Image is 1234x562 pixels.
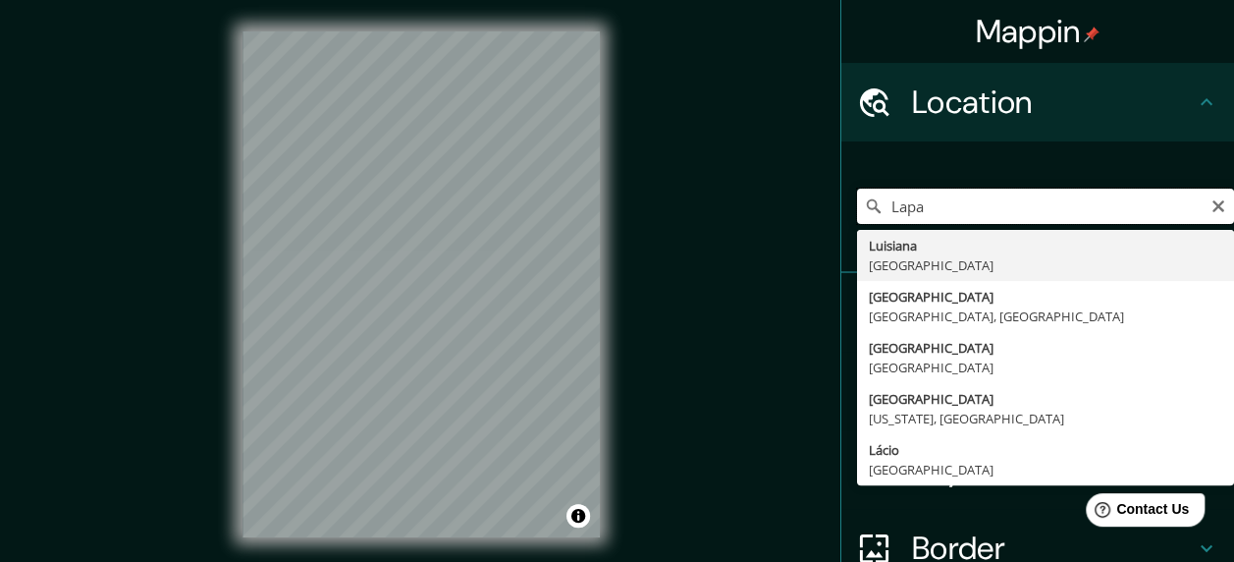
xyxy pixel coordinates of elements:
canvas: Map [242,31,600,537]
div: [GEOGRAPHIC_DATA], [GEOGRAPHIC_DATA] [869,307,1222,326]
div: Pins [841,273,1234,352]
div: Location [841,63,1234,141]
button: Clear [1210,196,1226,214]
input: Pick your city or area [857,189,1234,224]
div: [GEOGRAPHIC_DATA] [869,460,1222,479]
img: pin-icon.png [1084,27,1100,42]
div: Style [841,352,1234,430]
div: [US_STATE], [GEOGRAPHIC_DATA] [869,409,1222,428]
div: Layout [841,430,1234,509]
div: [GEOGRAPHIC_DATA] [869,255,1222,275]
h4: Mappin [976,12,1100,51]
button: Toggle attribution [566,504,590,528]
div: Lácio [869,440,1222,460]
div: [GEOGRAPHIC_DATA] [869,287,1222,307]
div: [GEOGRAPHIC_DATA] [869,338,1222,358]
h4: Location [912,83,1195,122]
iframe: Help widget launcher [1059,485,1212,540]
div: Luisiana [869,236,1222,255]
div: [GEOGRAPHIC_DATA] [869,358,1222,377]
div: [GEOGRAPHIC_DATA] [869,389,1222,409]
h4: Layout [912,450,1195,489]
